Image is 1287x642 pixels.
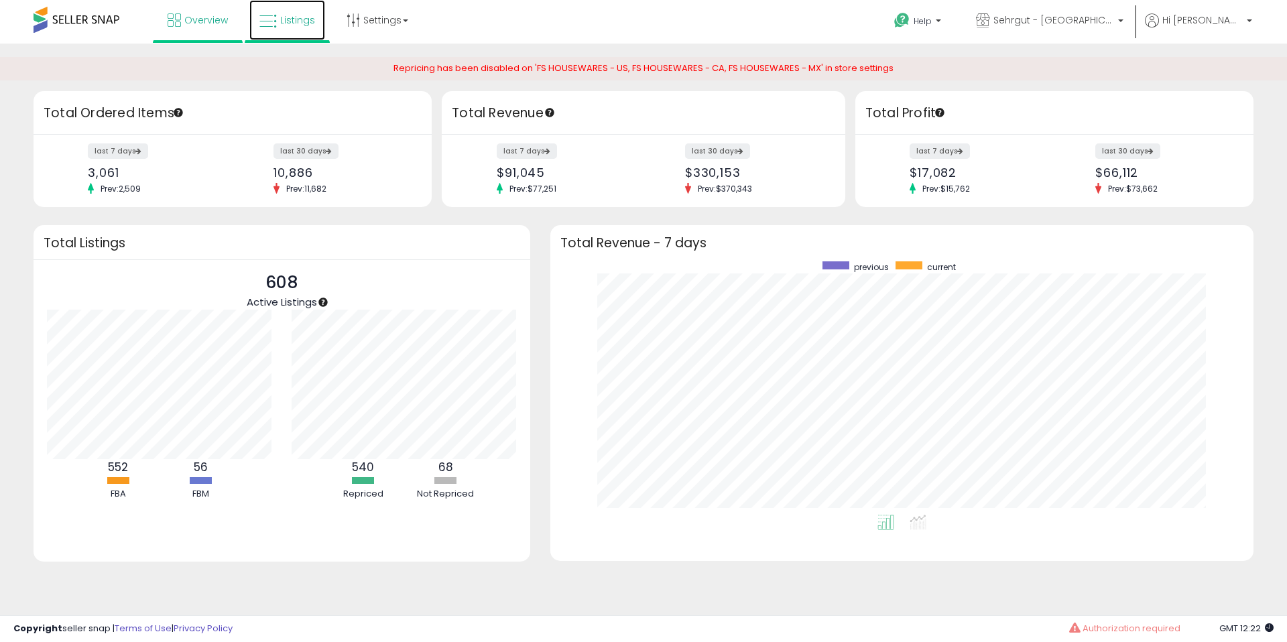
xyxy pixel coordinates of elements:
div: Not Repriced [406,488,486,501]
h3: Total Revenue [452,104,835,123]
a: Help [883,2,955,44]
span: current [927,261,956,273]
label: last 30 days [1095,143,1160,159]
strong: Copyright [13,622,62,635]
span: Prev: 11,682 [280,183,333,194]
div: Tooltip anchor [544,107,556,119]
div: $66,112 [1095,166,1230,180]
span: 2025-08-12 12:22 GMT [1219,622,1274,635]
div: FBA [78,488,158,501]
div: Tooltip anchor [934,107,946,119]
a: Hi [PERSON_NAME] [1145,13,1252,44]
b: 552 [108,459,128,475]
span: Active Listings [247,295,317,309]
a: Privacy Policy [174,622,233,635]
span: Prev: $77,251 [503,183,563,194]
div: Tooltip anchor [317,296,329,308]
i: Get Help [894,12,910,29]
span: Prev: 2,509 [94,183,147,194]
label: last 7 days [497,143,557,159]
div: $330,153 [685,166,822,180]
span: Listings [280,13,315,27]
span: Prev: $370,343 [691,183,759,194]
span: Prev: $15,762 [916,183,977,194]
div: 3,061 [88,166,223,180]
h3: Total Profit [865,104,1243,123]
div: FBM [160,488,241,501]
label: last 30 days [685,143,750,159]
div: seller snap | | [13,623,233,635]
span: Overview [184,13,228,27]
div: Tooltip anchor [172,107,184,119]
label: last 7 days [910,143,970,159]
div: 10,886 [273,166,408,180]
span: Repricing has been disabled on 'FS HOUSEWARES - US, FS HOUSEWARES - CA, FS HOUSEWARES - MX' in st... [393,62,894,74]
span: previous [854,261,889,273]
b: 68 [438,459,453,475]
b: 56 [194,459,208,475]
b: 540 [352,459,374,475]
div: Repriced [323,488,404,501]
h3: Total Listings [44,238,520,248]
span: Sehrgut - [GEOGRAPHIC_DATA] [993,13,1114,27]
h3: Total Revenue - 7 days [560,238,1243,248]
a: Terms of Use [115,622,172,635]
h3: Total Ordered Items [44,104,422,123]
span: Authorization required [1083,622,1180,635]
p: 608 [247,270,317,296]
div: $17,082 [910,166,1044,180]
label: last 7 days [88,143,148,159]
label: last 30 days [273,143,339,159]
span: Hi [PERSON_NAME] [1162,13,1243,27]
span: Help [914,15,932,27]
div: $91,045 [497,166,633,180]
span: Prev: $73,662 [1101,183,1164,194]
